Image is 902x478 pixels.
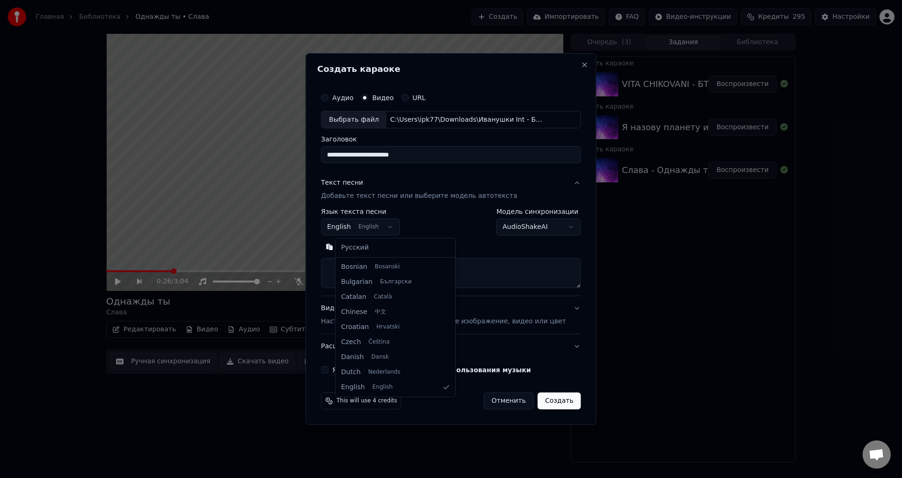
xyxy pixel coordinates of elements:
[373,384,393,391] span: English
[375,263,400,271] span: Bosanski
[374,293,392,301] span: Català
[375,308,386,316] span: 中文
[341,243,369,252] span: Русский
[341,292,366,302] span: Catalan
[368,338,389,346] span: Čeština
[341,262,367,272] span: Bosnian
[368,368,400,376] span: Nederlands
[341,307,367,317] span: Chinese
[341,353,364,362] span: Danish
[380,278,412,286] span: Български
[341,322,369,332] span: Croatian
[341,368,361,377] span: Dutch
[341,277,373,287] span: Bulgarian
[341,337,361,347] span: Czech
[376,323,400,331] span: Hrvatski
[341,383,365,392] span: English
[371,353,389,361] span: Dansk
